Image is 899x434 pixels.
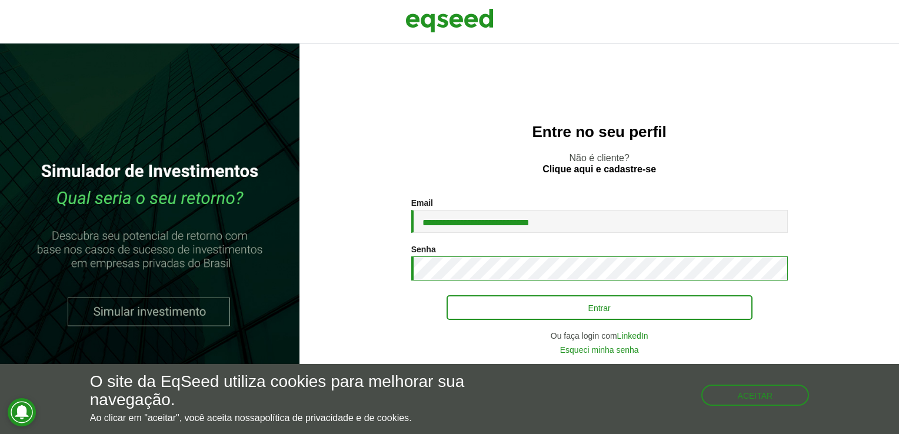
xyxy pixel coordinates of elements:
h2: Entre no seu perfil [323,123,875,141]
a: política de privacidade e de cookies [260,413,409,423]
a: LinkedIn [617,332,648,340]
img: EqSeed Logo [405,6,494,35]
h5: O site da EqSeed utiliza cookies para melhorar sua navegação. [90,373,521,409]
div: Ou faça login com [411,332,788,340]
button: Entrar [447,295,753,320]
label: Email [411,199,433,207]
p: Ao clicar em "aceitar", você aceita nossa . [90,412,521,423]
p: Não é cliente? [323,152,875,175]
a: Esqueci minha senha [560,346,639,354]
button: Aceitar [701,385,810,406]
label: Senha [411,245,436,253]
a: Clique aqui e cadastre-se [542,165,656,174]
